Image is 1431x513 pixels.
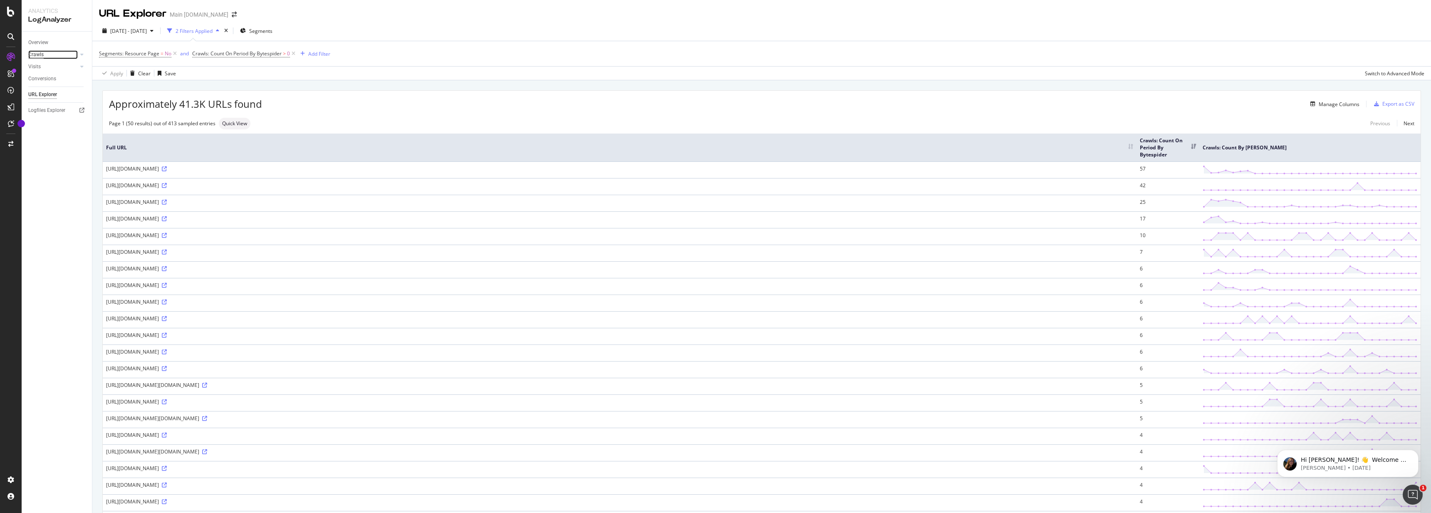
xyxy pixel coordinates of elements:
div: [URL][DOMAIN_NAME] [106,315,1133,322]
a: Crawls [28,50,78,59]
th: Full URL: activate to sort column ascending [103,134,1136,161]
td: 6 [1136,328,1199,344]
td: 6 [1136,295,1199,311]
div: Clear [138,70,151,77]
div: [URL][DOMAIN_NAME] [106,398,1133,405]
a: Next [1397,117,1414,129]
div: Save [165,70,176,77]
div: Analytics [28,7,85,15]
div: [URL][DOMAIN_NAME] [106,198,1133,206]
div: [URL][DOMAIN_NAME] [106,365,1133,372]
div: Overview [28,38,48,47]
a: URL Explorer [28,90,86,99]
td: 6 [1136,344,1199,361]
td: 4 [1136,428,1199,444]
span: Segments: Resource Page [99,50,159,57]
div: [URL][DOMAIN_NAME][DOMAIN_NAME] [106,382,1133,389]
div: URL Explorer [28,90,57,99]
div: and [180,50,189,57]
span: Crawls: Count On Period By Bytespider [192,50,282,57]
div: [URL][DOMAIN_NAME][DOMAIN_NAME] [106,448,1133,455]
div: Switch to Advanced Mode [1365,70,1424,77]
iframe: Intercom notifications message [1265,432,1431,491]
a: Conversions [28,74,86,83]
div: [URL][DOMAIN_NAME] [106,182,1133,189]
button: Apply [99,67,123,80]
div: Crawls [28,50,44,59]
h5: Bazaarvoice Analytics content is not detected on this page. [3,20,121,33]
div: Apply [110,70,123,77]
div: [URL][DOMAIN_NAME] [106,498,1133,505]
span: 0 [287,48,290,59]
div: Tooltip anchor [17,120,25,127]
button: [DATE] - [DATE] [99,24,157,37]
div: [URL][DOMAIN_NAME][DOMAIN_NAME] [106,415,1133,422]
button: Export as CSV [1371,97,1414,111]
div: LogAnalyzer [28,15,85,25]
a: Logfiles Explorer [28,106,86,115]
button: Manage Columns [1307,99,1359,109]
a: Overview [28,38,86,47]
button: Clear [127,67,151,80]
td: 10 [1136,228,1199,245]
div: Export as CSV [1382,100,1414,107]
td: 42 [1136,178,1199,195]
div: [URL][DOMAIN_NAME] [106,265,1133,272]
button: Add Filter [297,49,330,59]
div: [URL][DOMAIN_NAME] [106,215,1133,222]
td: 4 [1136,444,1199,461]
p: Analytics Inspector 1.7.0 [3,3,121,11]
td: 25 [1136,195,1199,211]
td: 4 [1136,461,1199,478]
td: 17 [1136,211,1199,228]
button: 2 Filters Applied [164,24,223,37]
td: 7 [1136,245,1199,261]
a: Enable Validation [3,47,51,54]
a: Visits [28,62,78,71]
span: No [165,48,171,59]
div: [URL][DOMAIN_NAME] [106,465,1133,472]
th: Crawls: Count On Period By Bytespider: activate to sort column ascending [1136,134,1199,161]
div: [URL][DOMAIN_NAME] [106,165,1133,172]
button: Segments [237,24,276,37]
td: 5 [1136,394,1199,411]
span: > [283,50,286,57]
td: 6 [1136,261,1199,278]
div: Add Filter [308,50,330,57]
td: 6 [1136,361,1199,378]
span: Quick View [222,121,247,126]
div: [URL][DOMAIN_NAME] [106,332,1133,339]
td: 4 [1136,494,1199,511]
abbr: Enabling validation will send analytics events to the Bazaarvoice validation service. If an event... [3,47,51,54]
div: [URL][DOMAIN_NAME] [106,481,1133,488]
span: = [161,50,163,57]
td: 6 [1136,278,1199,295]
div: [URL][DOMAIN_NAME] [106,298,1133,305]
span: [DATE] - [DATE] [110,27,147,35]
span: 1 [1420,485,1426,491]
button: and [180,50,189,57]
div: [URL][DOMAIN_NAME] [106,248,1133,255]
span: Approximately 41.3K URLs found [109,97,262,111]
div: 2 Filters Applied [176,27,213,35]
div: [URL][DOMAIN_NAME] [106,348,1133,355]
div: arrow-right-arrow-left [232,12,237,17]
td: 5 [1136,378,1199,394]
div: neutral label [219,118,250,129]
button: Switch to Advanced Mode [1362,67,1424,80]
td: 57 [1136,161,1199,178]
div: URL Explorer [99,7,166,21]
div: Page 1 (50 results) out of 413 sampled entries [109,120,215,127]
td: 4 [1136,478,1199,494]
td: 5 [1136,411,1199,428]
span: Segments [249,27,272,35]
button: Save [154,67,176,80]
td: 6 [1136,311,1199,328]
div: Visits [28,62,41,71]
div: Main [DOMAIN_NAME] [170,10,228,19]
div: Conversions [28,74,56,83]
